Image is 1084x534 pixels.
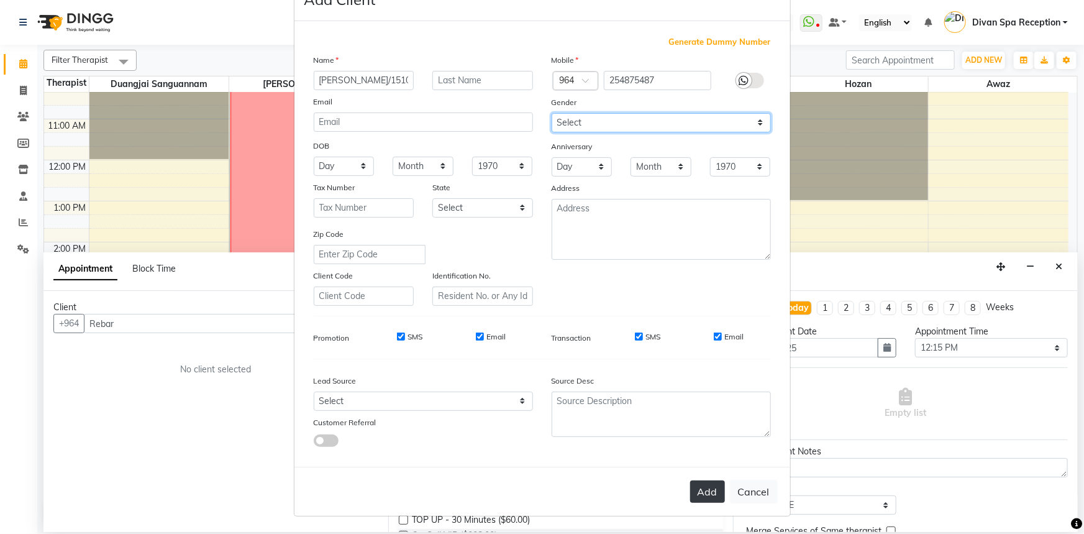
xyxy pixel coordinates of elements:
input: Enter Zip Code [314,245,426,264]
label: Email [486,331,506,343]
label: Promotion [314,333,350,344]
label: Gender [552,97,577,108]
label: Zip Code [314,229,344,240]
input: Client Code [314,287,414,306]
button: Add [690,481,725,503]
label: Client Code [314,270,353,282]
label: Tax Number [314,182,355,193]
input: Resident No. or Any Id [432,287,533,306]
label: DOB [314,140,330,152]
label: Customer Referral [314,417,376,428]
label: SMS [408,331,422,343]
label: Transaction [552,333,591,344]
label: State [432,182,450,193]
input: First Name [314,71,414,90]
input: Mobile [604,71,711,90]
label: Email [724,331,744,343]
label: Lead Source [314,375,357,387]
label: Name [314,55,339,66]
label: Mobile [552,55,579,66]
label: Email [314,96,333,108]
input: Tax Number [314,198,414,218]
input: Email [314,113,533,132]
input: Last Name [432,71,533,90]
label: Identification No. [432,270,491,282]
label: Source Desc [552,375,594,387]
label: SMS [645,331,660,343]
label: Address [552,183,580,194]
label: Anniversary [552,141,593,152]
span: Generate Dummy Number [669,36,771,48]
button: Cancel [730,480,778,504]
